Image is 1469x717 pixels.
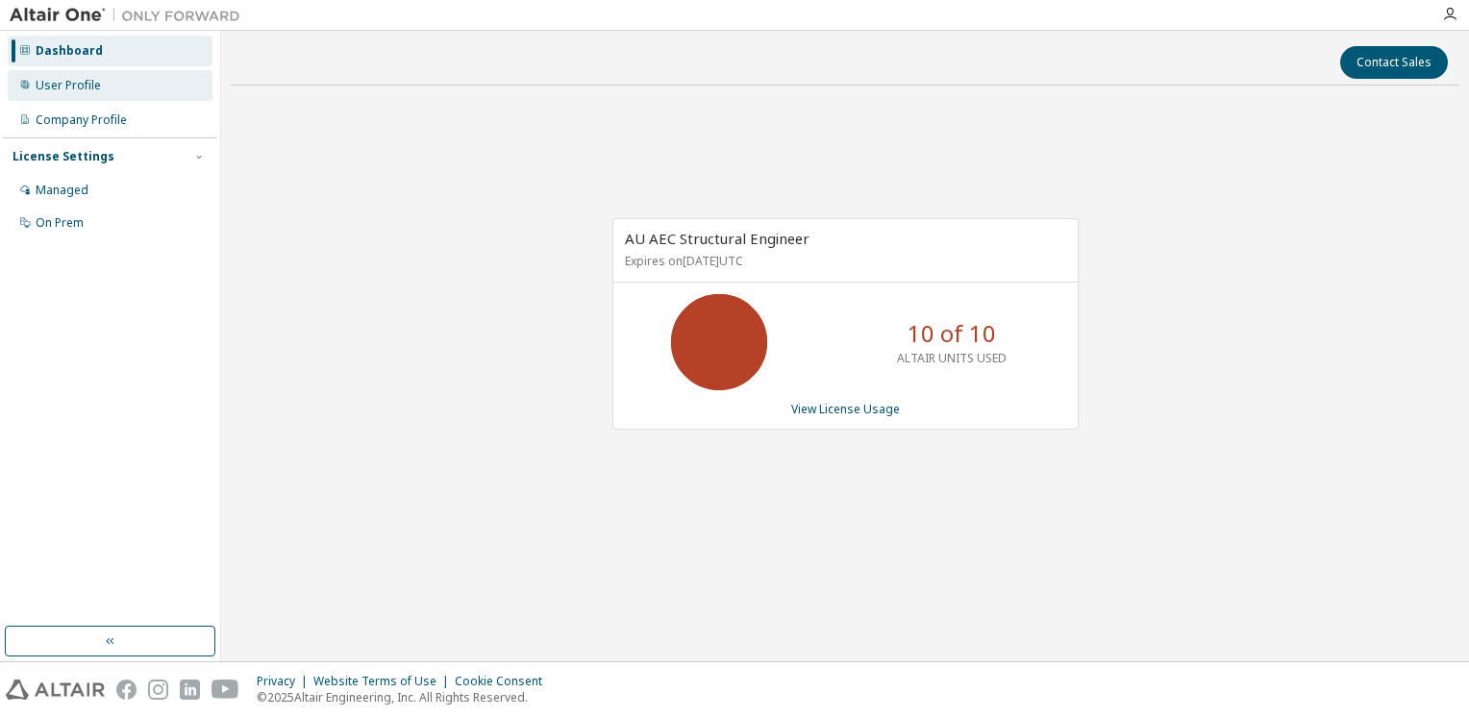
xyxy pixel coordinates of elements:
[148,680,168,700] img: instagram.svg
[897,350,1007,366] p: ALTAIR UNITS USED
[791,401,900,417] a: View License Usage
[116,680,137,700] img: facebook.svg
[180,680,200,700] img: linkedin.svg
[908,317,996,350] p: 10 of 10
[36,78,101,93] div: User Profile
[36,112,127,128] div: Company Profile
[36,43,103,59] div: Dashboard
[313,674,455,689] div: Website Terms of Use
[6,680,105,700] img: altair_logo.svg
[12,149,114,164] div: License Settings
[257,674,313,689] div: Privacy
[455,674,554,689] div: Cookie Consent
[36,183,88,198] div: Managed
[1340,46,1448,79] button: Contact Sales
[212,680,239,700] img: youtube.svg
[10,6,250,25] img: Altair One
[36,215,84,231] div: On Prem
[625,229,809,248] span: AU AEC Structural Engineer
[257,689,554,705] p: © 2025 Altair Engineering, Inc. All Rights Reserved.
[625,253,1061,269] p: Expires on [DATE] UTC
